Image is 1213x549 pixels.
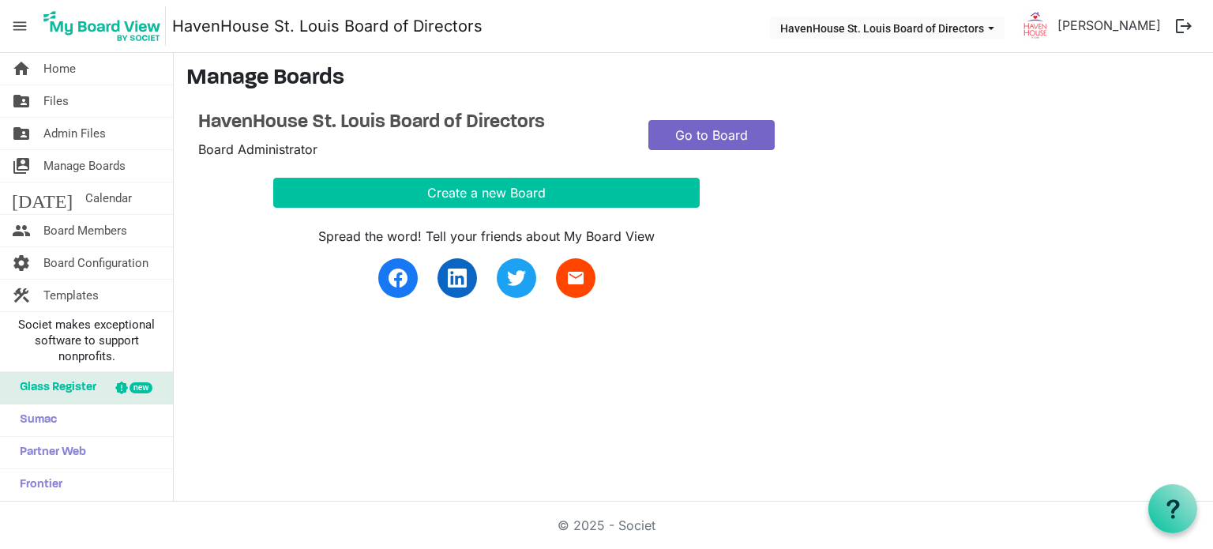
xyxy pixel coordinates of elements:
[273,178,700,208] button: Create a new Board
[12,150,31,182] span: switch_account
[507,269,526,288] img: twitter.svg
[186,66,1200,92] h3: Manage Boards
[172,10,483,42] a: HavenHouse St. Louis Board of Directors
[12,182,73,214] span: [DATE]
[558,517,655,533] a: © 2025 - Societ
[12,247,31,279] span: settings
[1051,9,1167,41] a: [PERSON_NAME]
[43,85,69,117] span: Files
[43,215,127,246] span: Board Members
[12,85,31,117] span: folder_shared
[5,11,35,41] span: menu
[12,215,31,246] span: people
[85,182,132,214] span: Calendar
[39,6,166,46] img: My Board View Logo
[12,437,86,468] span: Partner Web
[43,53,76,85] span: Home
[566,269,585,288] span: email
[12,280,31,311] span: construction
[12,469,62,501] span: Frontier
[389,269,407,288] img: facebook.svg
[556,258,595,298] a: email
[273,227,700,246] div: Spread the word! Tell your friends about My Board View
[770,17,1005,39] button: HavenHouse St. Louis Board of Directors dropdownbutton
[43,247,148,279] span: Board Configuration
[12,404,57,436] span: Sumac
[12,118,31,149] span: folder_shared
[1167,9,1200,43] button: logout
[43,280,99,311] span: Templates
[12,53,31,85] span: home
[43,118,106,149] span: Admin Files
[648,120,775,150] a: Go to Board
[1020,9,1051,41] img: 9yHmkAwa1WZktbjAaRQbXUoTC-w35n_1RwPZRidMcDQtW6T2qPYq6RPglXCGjQAh3ttDT4xffj3PMVeJ3pneRg_thumb.png
[448,269,467,288] img: linkedin.svg
[7,317,166,364] span: Societ makes exceptional software to support nonprofits.
[12,372,96,404] span: Glass Register
[198,141,317,157] span: Board Administrator
[43,150,126,182] span: Manage Boards
[39,6,172,46] a: My Board View Logo
[130,382,152,393] div: new
[198,111,625,134] a: HavenHouse St. Louis Board of Directors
